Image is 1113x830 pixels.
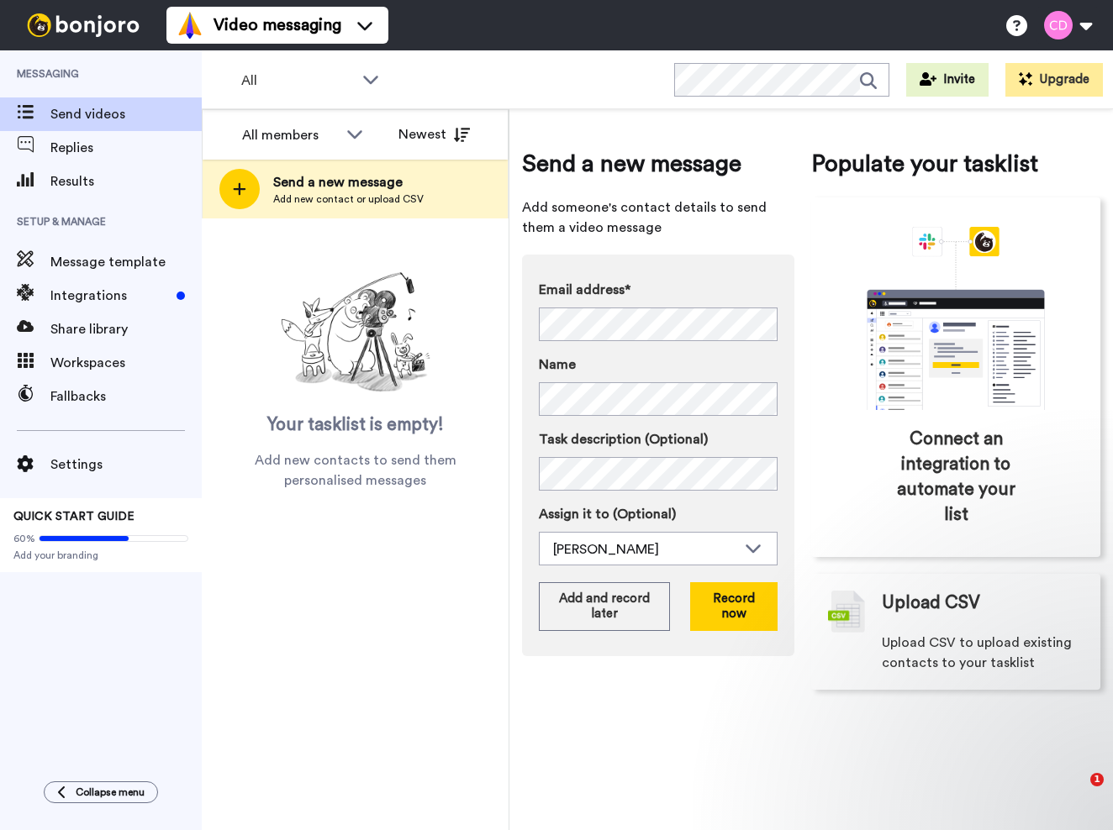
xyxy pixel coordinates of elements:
[44,781,158,803] button: Collapse menu
[882,591,980,616] span: Upload CSV
[882,633,1084,673] span: Upload CSV to upload existing contacts to your tasklist
[273,192,424,206] span: Add new contact or upload CSV
[13,532,35,545] span: 60%
[828,591,865,633] img: csv-grey.png
[883,427,1029,528] span: Connect an integration to automate your list
[50,454,202,475] span: Settings
[522,197,794,238] span: Add someone's contact details to send them a video message
[830,227,1082,410] div: animation
[811,147,1100,181] span: Populate your tasklist
[50,171,202,192] span: Results
[50,319,202,339] span: Share library
[1056,773,1096,813] iframe: Intercom live chat
[1005,63,1103,97] button: Upgrade
[50,252,202,272] span: Message template
[1090,773,1104,786] span: 1
[690,582,778,631] button: Record now
[539,355,576,375] span: Name
[539,582,670,631] button: Add and record later
[50,353,202,373] span: Workspaces
[267,412,444,438] span: Your tasklist is empty!
[272,265,440,400] img: ready-set-action.png
[50,286,170,306] span: Integrations
[76,785,145,799] span: Collapse menu
[50,138,202,158] span: Replies
[539,280,778,300] label: Email address*
[539,429,778,449] label: Task description (Optional)
[13,511,135,523] span: QUICK START GUIDE
[227,450,483,491] span: Add new contacts to send them personalised messages
[50,386,202,407] span: Fallbacks
[553,539,736,559] div: [PERSON_NAME]
[177,12,203,39] img: vm-color.svg
[13,549,188,562] span: Add your branding
[522,147,794,181] span: Send a new message
[273,172,424,192] span: Send a new message
[906,63,989,97] button: Invite
[539,504,778,524] label: Assign it to (Optional)
[241,71,354,91] span: All
[50,104,202,124] span: Send videos
[20,13,146,37] img: bj-logo-header-white.svg
[214,13,341,37] span: Video messaging
[386,118,483,151] button: Newest
[242,125,338,145] div: All members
